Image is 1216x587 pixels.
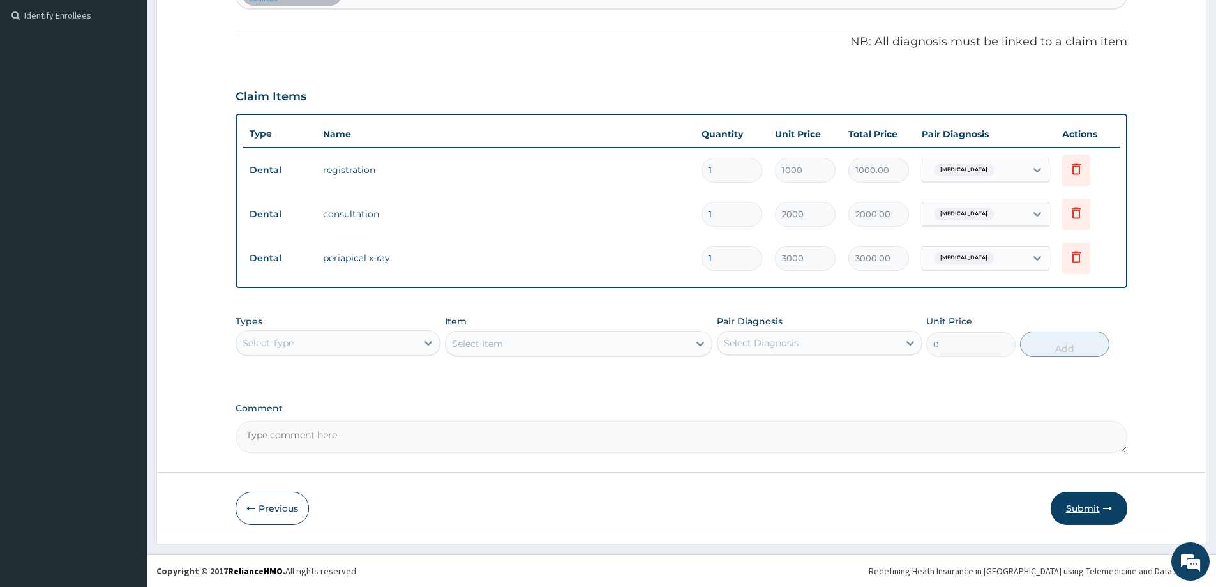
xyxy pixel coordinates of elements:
label: Comment [236,403,1127,414]
span: We're online! [74,161,176,290]
h3: Claim Items [236,90,306,104]
td: periapical x-ray [317,245,695,271]
td: consultation [317,201,695,227]
div: Select Type [243,337,294,349]
textarea: Type your message and hit 'Enter' [6,349,243,393]
label: Item [445,315,467,328]
th: Actions [1056,121,1120,147]
td: registration [317,157,695,183]
span: [MEDICAL_DATA] [934,252,994,264]
td: Dental [243,202,317,226]
td: Dental [243,247,317,270]
th: Total Price [842,121,915,147]
footer: All rights reserved. [147,554,1216,587]
div: Redefining Heath Insurance in [GEOGRAPHIC_DATA] using Telemedicine and Data Science! [869,565,1206,577]
th: Name [317,121,695,147]
button: Submit [1051,492,1127,525]
p: NB: All diagnosis must be linked to a claim item [236,34,1127,50]
button: Previous [236,492,309,525]
strong: Copyright © 2017 . [156,565,285,577]
th: Quantity [695,121,769,147]
img: d_794563401_company_1708531726252_794563401 [24,64,52,96]
button: Add [1020,332,1109,357]
td: Dental [243,158,317,182]
th: Type [243,122,317,146]
div: Select Diagnosis [724,337,799,349]
th: Pair Diagnosis [915,121,1056,147]
span: [MEDICAL_DATA] [934,208,994,220]
div: Chat with us now [66,72,214,88]
span: [MEDICAL_DATA] [934,164,994,176]
th: Unit Price [769,121,842,147]
div: Minimize live chat window [209,6,240,37]
label: Pair Diagnosis [717,315,783,328]
a: RelianceHMO [228,565,283,577]
label: Unit Price [926,315,972,328]
label: Types [236,316,262,327]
